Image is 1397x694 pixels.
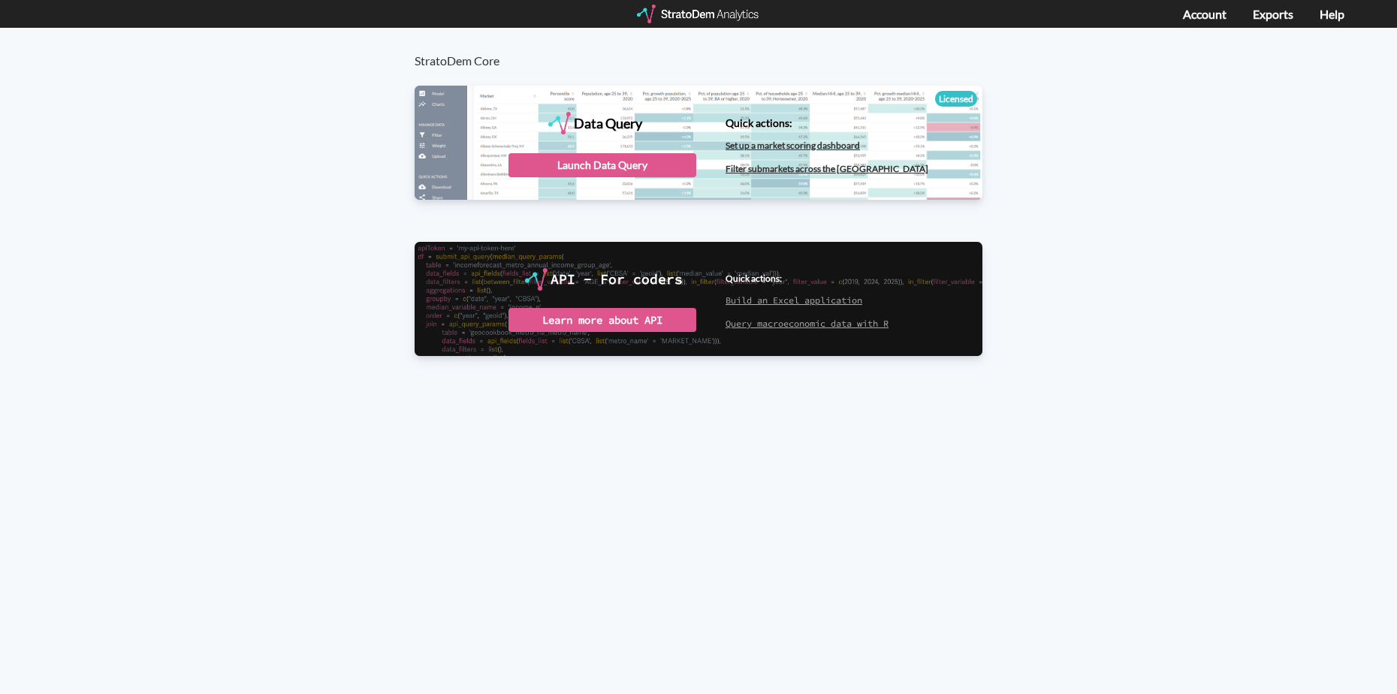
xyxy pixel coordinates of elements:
div: Data Query [574,112,642,134]
a: Query macroeconomic data with R [726,318,889,329]
a: Help [1320,7,1344,21]
div: API - For coders [551,268,683,291]
a: Set up a market scoring dashboard [726,140,860,151]
div: Launch Data Query [508,153,696,177]
div: Licensed [935,91,977,107]
a: Account [1183,7,1227,21]
h4: Quick actions: [726,117,928,128]
a: Filter submarkets across the [GEOGRAPHIC_DATA] [726,163,928,174]
h4: Quick actions: [726,273,889,283]
a: Exports [1253,7,1293,21]
a: Build an Excel application [726,294,862,306]
h3: StratoDem Core [415,28,998,68]
div: Learn more about API [508,308,696,332]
